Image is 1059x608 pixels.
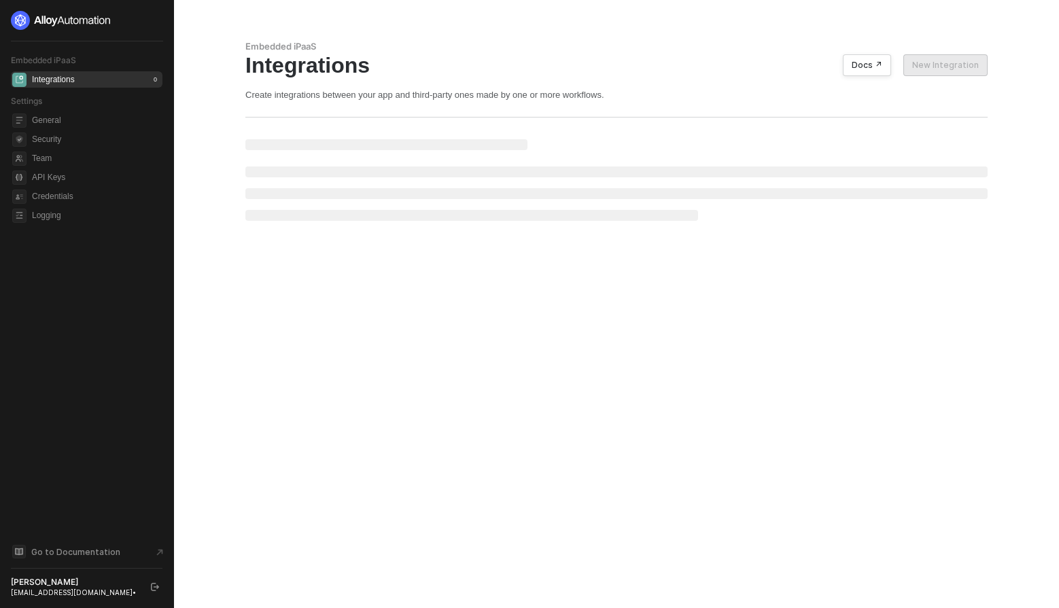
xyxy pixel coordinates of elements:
[32,112,160,128] span: General
[32,74,75,86] div: Integrations
[12,132,27,147] span: security
[32,131,160,147] span: Security
[12,190,27,204] span: credentials
[11,588,139,597] div: [EMAIL_ADDRESS][DOMAIN_NAME] •
[903,54,988,76] button: New Integration
[11,96,42,106] span: Settings
[12,545,26,558] span: documentation
[12,209,27,223] span: logging
[245,41,988,52] div: Embedded iPaaS
[843,54,891,76] button: Docs ↗
[32,188,160,204] span: Credentials
[245,52,988,78] div: Integrations
[11,543,163,560] a: Knowledge Base
[151,74,160,85] div: 0
[32,207,160,223] span: Logging
[12,113,27,128] span: general
[12,171,27,185] span: api-key
[153,546,167,559] span: document-arrow
[11,55,76,65] span: Embedded iPaaS
[31,546,120,558] span: Go to Documentation
[245,89,988,101] div: Create integrations between your app and third-party ones made by one or more workflows.
[12,151,27,166] span: team
[11,11,162,30] a: logo
[32,169,160,185] span: API Keys
[32,150,160,166] span: Team
[11,11,111,30] img: logo
[12,73,27,87] span: integrations
[151,583,159,591] span: logout
[852,60,882,71] div: Docs ↗
[11,577,139,588] div: [PERSON_NAME]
